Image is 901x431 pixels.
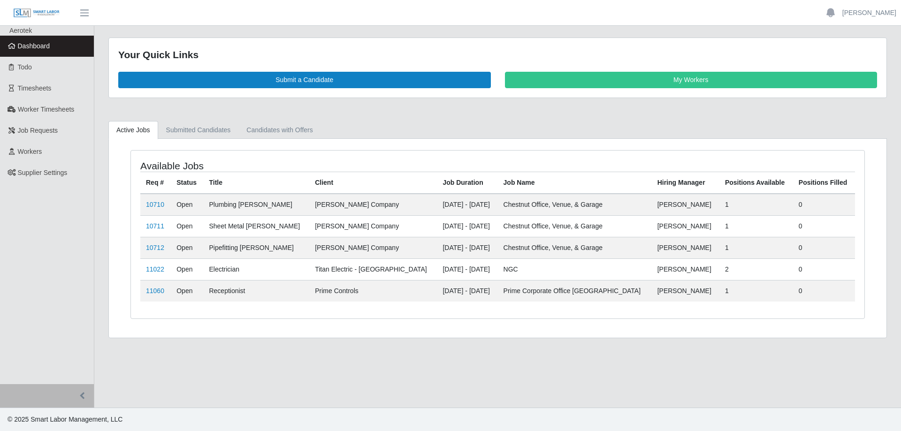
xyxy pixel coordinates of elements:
[18,63,32,71] span: Todo
[146,222,164,230] a: 10711
[171,215,203,237] td: Open
[498,194,652,216] td: Chestnut Office, Venue, & Garage
[146,244,164,251] a: 10712
[203,280,309,302] td: Receptionist
[171,280,203,302] td: Open
[498,172,652,194] th: Job Name
[18,148,42,155] span: Workers
[108,121,158,139] a: Active Jobs
[18,42,50,50] span: Dashboard
[498,237,652,258] td: Chestnut Office, Venue, & Garage
[793,280,855,302] td: 0
[652,258,719,280] td: [PERSON_NAME]
[118,47,877,62] div: Your Quick Links
[203,258,309,280] td: Electrician
[719,215,793,237] td: 1
[652,215,719,237] td: [PERSON_NAME]
[171,194,203,216] td: Open
[652,172,719,194] th: Hiring Manager
[719,258,793,280] td: 2
[146,287,164,295] a: 11060
[437,280,497,302] td: [DATE] - [DATE]
[8,416,122,423] span: © 2025 Smart Labor Management, LLC
[309,215,437,237] td: [PERSON_NAME] Company
[203,172,309,194] th: Title
[203,215,309,237] td: Sheet Metal [PERSON_NAME]
[505,72,878,88] a: My Workers
[18,106,74,113] span: Worker Timesheets
[793,237,855,258] td: 0
[498,280,652,302] td: Prime Corporate Office [GEOGRAPHIC_DATA]
[652,280,719,302] td: [PERSON_NAME]
[140,172,171,194] th: Req #
[171,172,203,194] th: Status
[309,280,437,302] td: Prime Controls
[793,215,855,237] td: 0
[437,258,497,280] td: [DATE] - [DATE]
[437,194,497,216] td: [DATE] - [DATE]
[793,172,855,194] th: Positions Filled
[140,160,430,172] h4: Available Jobs
[238,121,321,139] a: Candidates with Offers
[309,258,437,280] td: Titan Electric - [GEOGRAPHIC_DATA]
[719,172,793,194] th: Positions Available
[719,237,793,258] td: 1
[118,72,491,88] a: Submit a Candidate
[652,237,719,258] td: [PERSON_NAME]
[203,194,309,216] td: Plumbing [PERSON_NAME]
[793,258,855,280] td: 0
[719,194,793,216] td: 1
[498,258,652,280] td: NGC
[18,84,52,92] span: Timesheets
[9,27,32,34] span: Aerotek
[498,215,652,237] td: Chestnut Office, Venue, & Garage
[437,172,497,194] th: Job Duration
[146,265,164,273] a: 11022
[437,237,497,258] td: [DATE] - [DATE]
[309,237,437,258] td: [PERSON_NAME] Company
[18,169,68,176] span: Supplier Settings
[719,280,793,302] td: 1
[13,8,60,18] img: SLM Logo
[309,194,437,216] td: [PERSON_NAME] Company
[171,237,203,258] td: Open
[652,194,719,216] td: [PERSON_NAME]
[793,194,855,216] td: 0
[203,237,309,258] td: Pipefitting [PERSON_NAME]
[309,172,437,194] th: Client
[437,215,497,237] td: [DATE] - [DATE]
[158,121,239,139] a: Submitted Candidates
[18,127,58,134] span: Job Requests
[146,201,164,208] a: 10710
[171,258,203,280] td: Open
[842,8,896,18] a: [PERSON_NAME]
